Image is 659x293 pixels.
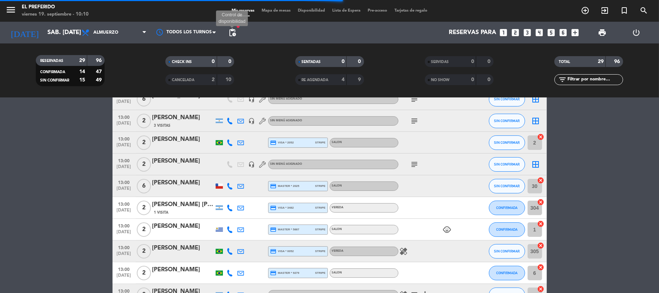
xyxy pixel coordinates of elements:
input: Filtrar por nombre... [567,76,623,84]
span: 2 [137,201,151,215]
i: headset_mic [249,118,255,124]
i: cancel [537,264,545,271]
i: turned_in_not [620,6,629,15]
i: child_care [443,225,452,234]
button: menu [5,4,16,18]
span: Pre-acceso [364,9,391,13]
strong: 10 [225,77,233,82]
strong: 15 [79,78,85,83]
span: stripe [315,140,326,145]
button: CONFIRMADA [489,266,525,280]
span: print [598,28,607,37]
i: subject [410,160,419,169]
i: looks_two [511,28,520,37]
div: [PERSON_NAME] [PERSON_NAME] [152,200,214,209]
span: CONFIRMADA [496,206,518,210]
span: SALON [332,271,342,274]
i: cancel [537,133,545,141]
i: credit_card [270,226,277,233]
span: SIN CONFIRMAR [494,162,520,166]
span: SALON [332,184,342,187]
i: [DATE] [5,25,44,41]
span: [DATE] [115,99,133,108]
span: 13:00 [115,200,133,208]
strong: 29 [79,58,85,63]
strong: 0 [228,59,233,64]
span: CHECK INS [172,60,192,64]
button: CONFIRMADA [489,222,525,237]
strong: 47 [96,69,103,74]
span: SIN CONFIRMAR [494,184,520,188]
i: menu [5,4,16,15]
div: [PERSON_NAME] [152,222,214,231]
button: SIN CONFIRMAR [489,92,525,106]
strong: 0 [212,59,215,64]
i: credit_card [270,139,277,146]
span: [DATE] [115,164,133,173]
span: 13:00 [115,243,133,251]
button: SIN CONFIRMAR [489,179,525,193]
i: border_all [532,95,540,104]
span: SALON [332,228,342,231]
i: cancel [537,220,545,227]
i: looks_3 [523,28,532,37]
span: CONFIRMADA [40,70,65,74]
strong: 2 [212,77,215,82]
span: SERVIDAS [431,60,449,64]
span: 1 Visita [154,210,169,215]
span: SIN CONFIRMAR [494,141,520,145]
div: Control de disponibilidad [216,11,248,26]
span: master * 5887 [270,226,300,233]
div: [PERSON_NAME] [152,178,214,188]
i: headset_mic [249,161,255,168]
span: [DATE] [115,143,133,151]
strong: 0 [342,59,345,64]
div: [PERSON_NAME] [152,156,214,166]
span: [DATE] [115,208,133,216]
i: cancel [537,177,545,184]
i: headset_mic [249,96,255,102]
span: 2 [137,157,151,172]
span: [DATE] [115,251,133,260]
span: RESERVADAS [40,59,63,63]
i: cancel [537,285,545,293]
span: 6 [137,179,151,193]
span: VEREDA [332,250,344,252]
span: SIN CONFIRMAR [494,97,520,101]
span: stripe [315,227,326,232]
span: visa * 3482 [270,205,294,211]
span: CONFIRMADA [496,227,518,231]
span: Mapa de mesas [258,9,294,13]
strong: 29 [598,59,604,64]
strong: 4 [342,77,345,82]
span: Sin menú asignado [270,163,303,166]
span: Tarjetas de regalo [391,9,431,13]
i: add_box [571,28,580,37]
span: [DATE] [115,230,133,238]
span: SALON [332,141,342,144]
i: looks_one [499,28,508,37]
span: SIN CONFIRMAR [40,79,69,82]
span: 13:00 [115,134,133,143]
span: 2 [137,266,151,280]
span: 6 [137,92,151,106]
span: [DATE] [115,273,133,281]
span: [DATE] [115,121,133,129]
button: SIN CONFIRMAR [489,244,525,259]
i: power_settings_new [632,28,641,37]
span: stripe [315,249,326,254]
button: SIN CONFIRMAR [489,135,525,150]
span: VEREDA [332,206,344,209]
i: credit_card [270,183,277,189]
strong: 0 [358,59,362,64]
span: Sin menú asignado [270,97,303,100]
i: subject [410,95,419,104]
i: subject [410,117,419,125]
div: [PERSON_NAME] [152,113,214,122]
strong: 96 [614,59,621,64]
i: exit_to_app [600,6,609,15]
i: looks_4 [535,28,544,37]
span: pending_actions [228,28,237,37]
i: add_circle_outline [581,6,590,15]
span: CONFIRMADA [496,271,518,275]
